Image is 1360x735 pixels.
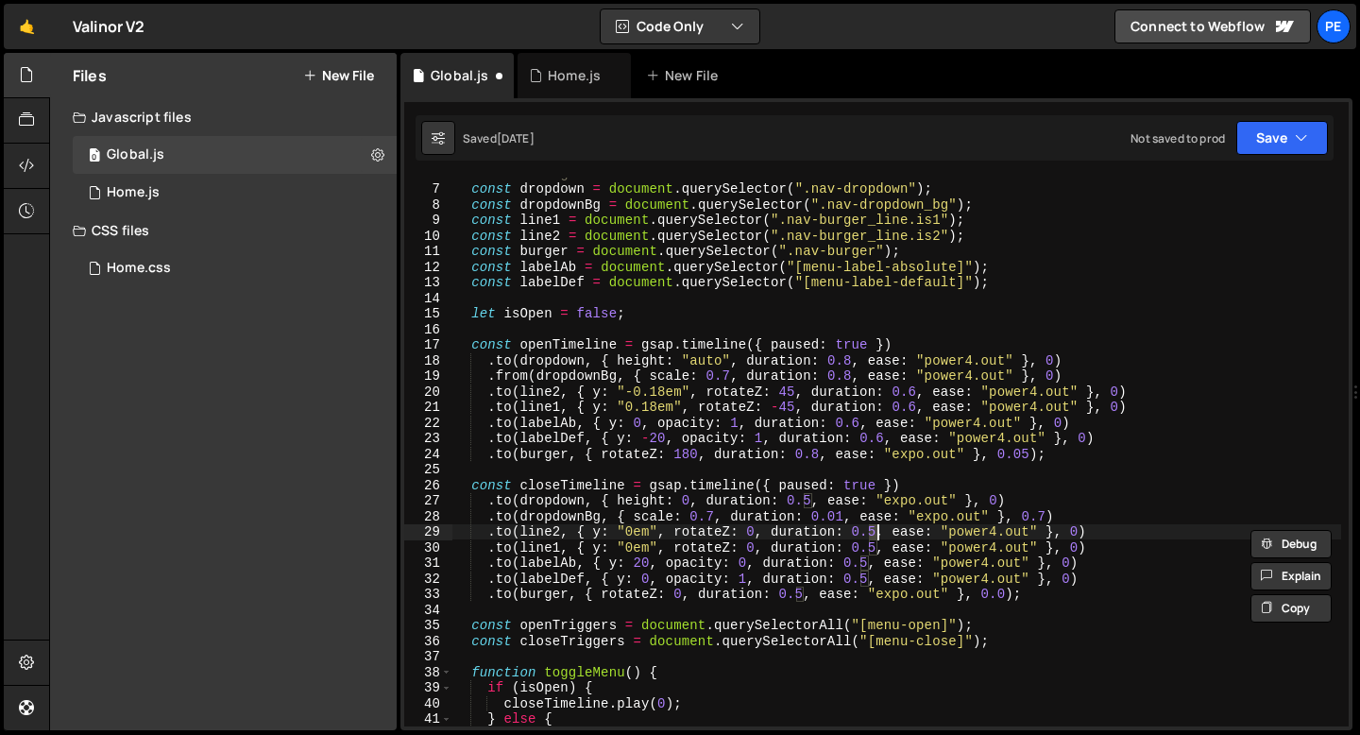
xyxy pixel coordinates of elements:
[404,322,452,338] div: 16
[404,524,452,540] div: 29
[404,431,452,447] div: 23
[404,462,452,478] div: 25
[73,65,107,86] h2: Files
[404,229,452,245] div: 10
[404,634,452,650] div: 36
[646,66,725,85] div: New File
[404,711,452,727] div: 41
[404,540,452,556] div: 30
[73,174,397,212] div: 17312/48035.js
[404,447,452,463] div: 24
[1250,530,1332,558] button: Debug
[1317,9,1351,43] a: Pe
[404,244,452,260] div: 11
[4,4,50,49] a: 🤙
[404,306,452,322] div: 15
[404,603,452,619] div: 34
[404,478,452,494] div: 26
[404,665,452,681] div: 38
[404,696,452,712] div: 40
[404,556,452,572] div: 31
[89,149,100,164] span: 0
[404,493,452,509] div: 27
[404,181,452,197] div: 7
[463,130,535,146] div: Saved
[1236,121,1328,155] button: Save
[404,587,452,603] div: 33
[73,249,397,287] div: 17312/48036.css
[1250,562,1332,590] button: Explain
[1250,594,1332,623] button: Copy
[50,98,397,136] div: Javascript files
[404,291,452,307] div: 14
[404,197,452,214] div: 8
[73,15,145,38] div: Valinor V2
[404,509,452,525] div: 28
[404,353,452,369] div: 18
[404,572,452,588] div: 32
[303,68,374,83] button: New File
[431,66,488,85] div: Global.js
[404,618,452,634] div: 35
[404,337,452,353] div: 17
[1130,130,1225,146] div: Not saved to prod
[497,130,535,146] div: [DATE]
[73,136,397,174] div: 17312/48098.js
[601,9,759,43] button: Code Only
[404,649,452,665] div: 37
[404,400,452,416] div: 21
[50,212,397,249] div: CSS files
[404,385,452,401] div: 20
[404,275,452,291] div: 13
[1114,9,1311,43] a: Connect to Webflow
[404,416,452,432] div: 22
[404,368,452,385] div: 19
[548,66,601,85] div: Home.js
[107,260,171,277] div: Home.css
[107,146,164,163] div: Global.js
[404,213,452,229] div: 9
[404,260,452,276] div: 12
[404,680,452,696] div: 39
[107,184,160,201] div: Home.js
